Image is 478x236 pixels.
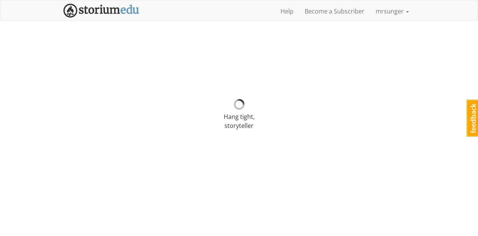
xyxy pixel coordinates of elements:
[370,2,415,21] a: mrsunger
[299,2,370,21] a: Become a Subscriber
[224,113,255,130] span: Hang tight, storyteller
[275,2,299,21] a: Help
[63,4,139,18] img: StoriumEDU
